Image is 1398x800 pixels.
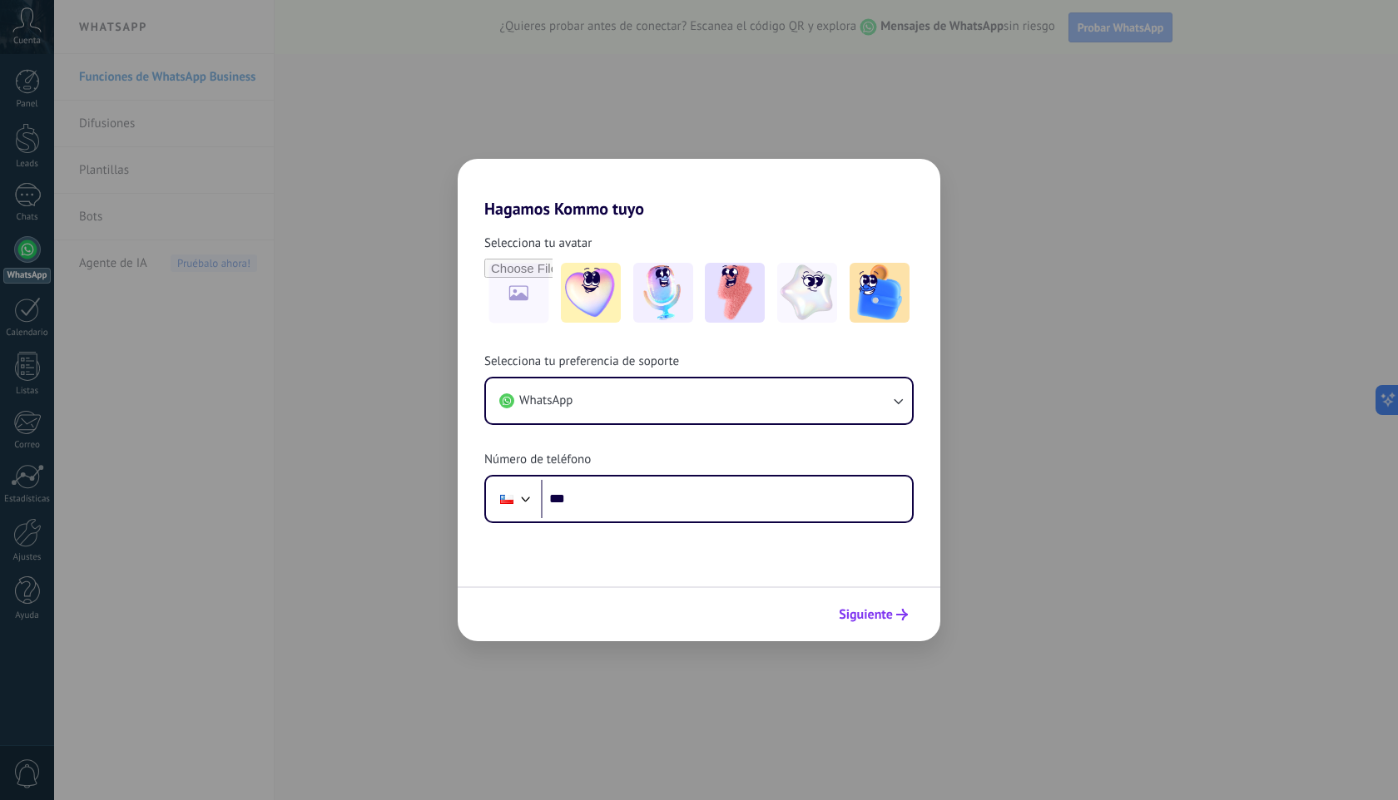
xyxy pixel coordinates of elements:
[491,481,523,516] div: Chile: + 56
[633,263,693,323] img: -2.jpeg
[850,263,910,323] img: -5.jpeg
[484,235,592,252] span: Selecciona tu avatar
[484,452,591,468] span: Número de teléfono
[839,609,893,620] span: Siguiente
[486,378,912,423] button: WhatsApp
[458,159,940,219] h2: Hagamos Kommo tuyo
[561,263,621,323] img: -1.jpeg
[705,263,765,323] img: -3.jpeg
[519,393,573,409] span: WhatsApp
[831,600,915,629] button: Siguiente
[777,263,837,323] img: -4.jpeg
[484,353,679,370] span: Selecciona tu preferencia de soporte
